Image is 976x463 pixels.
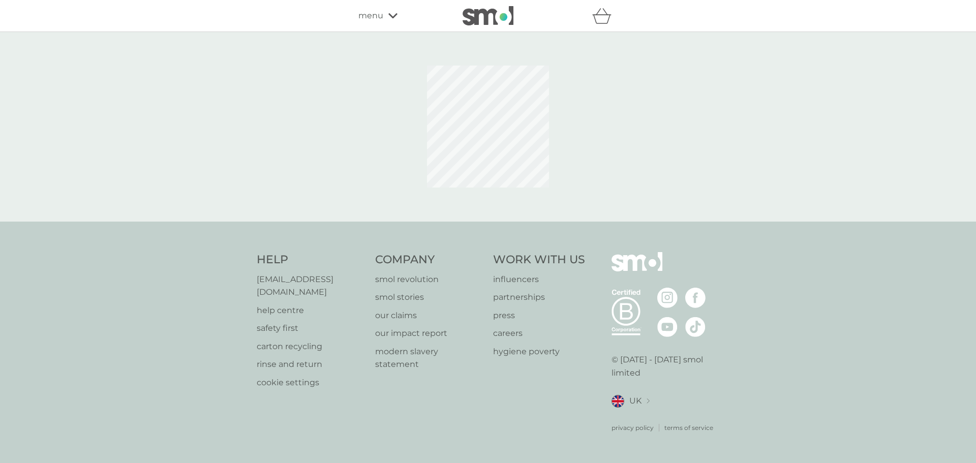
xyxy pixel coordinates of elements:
a: terms of service [664,423,713,433]
a: cookie settings [257,376,365,389]
a: smol stories [375,291,483,304]
p: © [DATE] - [DATE] smol limited [612,353,720,379]
img: visit the smol Instagram page [657,288,678,308]
h4: Work With Us [493,252,585,268]
a: smol revolution [375,273,483,286]
img: visit the smol Youtube page [657,317,678,337]
a: influencers [493,273,585,286]
a: help centre [257,304,365,317]
a: careers [493,327,585,340]
img: smol [463,6,513,25]
span: UK [629,394,642,408]
img: UK flag [612,395,624,408]
h4: Help [257,252,365,268]
div: basket [592,6,618,26]
a: rinse and return [257,358,365,371]
img: visit the smol Tiktok page [685,317,706,337]
img: smol [612,252,662,287]
span: menu [358,9,383,22]
a: our claims [375,309,483,322]
a: safety first [257,322,365,335]
a: modern slavery statement [375,345,483,371]
a: partnerships [493,291,585,304]
img: select a new location [647,398,650,404]
a: press [493,309,585,322]
a: privacy policy [612,423,654,433]
a: carton recycling [257,340,365,353]
a: hygiene poverty [493,345,585,358]
a: [EMAIL_ADDRESS][DOMAIN_NAME] [257,273,365,299]
a: our impact report [375,327,483,340]
h4: Company [375,252,483,268]
img: visit the smol Facebook page [685,288,706,308]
